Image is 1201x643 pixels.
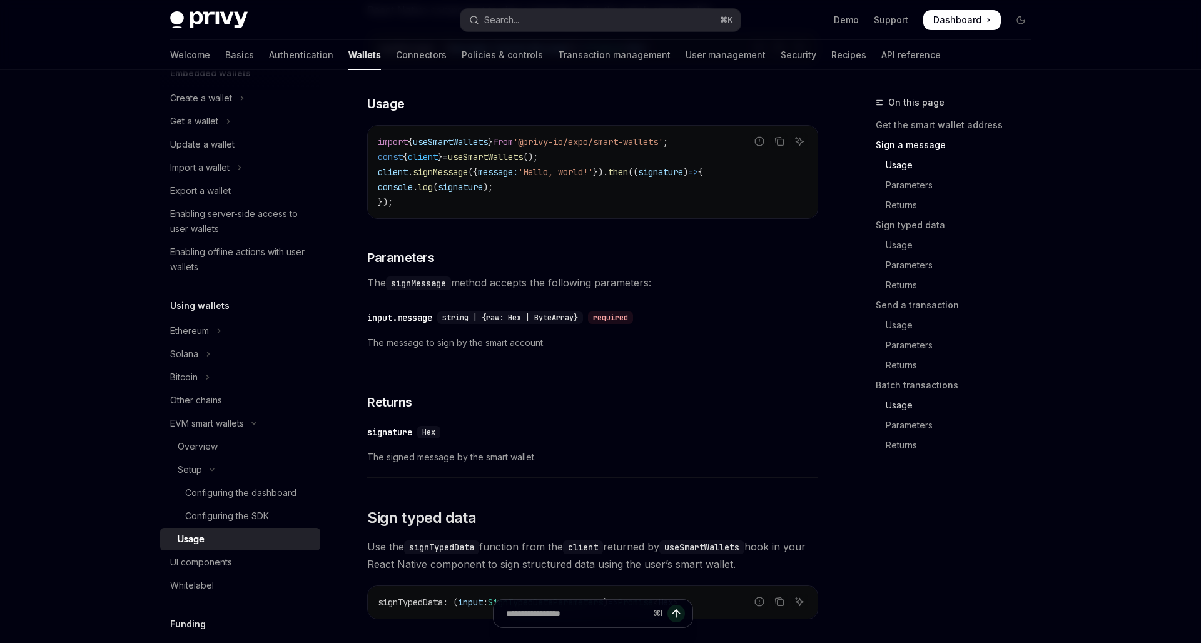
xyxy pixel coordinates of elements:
[876,295,1041,315] a: Send a transaction
[876,135,1041,155] a: Sign a message
[386,276,451,290] code: signMessage
[170,206,313,236] div: Enabling server-side access to user wallets
[160,87,320,109] button: Toggle Create a wallet section
[484,13,519,28] div: Search...
[348,40,381,70] a: Wallets
[178,439,218,454] div: Overview
[876,375,1041,395] a: Batch transactions
[442,313,578,323] span: string | {raw: Hex | ByteArray}
[888,95,945,110] span: On this page
[160,180,320,202] a: Export a wallet
[488,136,493,148] span: }
[876,315,1041,335] a: Usage
[933,14,981,26] span: Dashboard
[170,347,198,362] div: Solana
[367,311,432,324] div: input.message
[170,91,232,106] div: Create a wallet
[160,133,320,156] a: Update a wallet
[791,133,808,149] button: Ask AI
[462,40,543,70] a: Policies & controls
[751,133,768,149] button: Report incorrect code
[160,528,320,550] a: Usage
[448,151,523,163] span: useSmartWallets
[378,181,413,193] span: console
[518,166,593,178] span: 'Hello, world!'
[160,482,320,504] a: Configuring the dashboard
[170,114,218,129] div: Get a wallet
[593,166,608,178] span: }).
[686,40,766,70] a: User management
[170,578,214,593] div: Whitelabel
[160,366,320,388] button: Toggle Bitcoin section
[751,594,768,610] button: Report incorrect code
[367,508,476,528] span: Sign typed data
[876,275,1041,295] a: Returns
[160,574,320,597] a: Whitelabel
[834,14,859,26] a: Demo
[876,155,1041,175] a: Usage
[367,426,412,438] div: signature
[367,335,818,350] span: The message to sign by the smart account.
[881,40,941,70] a: API reference
[170,245,313,275] div: Enabling offline actions with user wallets
[160,551,320,574] a: UI components
[185,485,296,500] div: Configuring the dashboard
[160,389,320,412] a: Other chains
[638,166,683,178] span: signature
[170,416,244,431] div: EVM smart wallets
[413,166,468,178] span: signMessage
[185,509,269,524] div: Configuring the SDK
[367,450,818,465] span: The signed message by the smart wallet.
[460,9,741,31] button: Open search
[781,40,816,70] a: Security
[493,136,513,148] span: from
[438,151,443,163] span: }
[876,415,1041,435] a: Parameters
[876,395,1041,415] a: Usage
[1011,10,1031,30] button: Toggle dark mode
[170,183,231,198] div: Export a wallet
[683,166,688,178] span: )
[404,540,479,554] code: signTypedData
[160,110,320,133] button: Toggle Get a wallet section
[408,136,413,148] span: {
[876,355,1041,375] a: Returns
[923,10,1001,30] a: Dashboard
[367,95,405,113] span: Usage
[160,343,320,365] button: Toggle Solana section
[378,196,393,208] span: });
[876,175,1041,195] a: Parameters
[876,215,1041,235] a: Sign typed data
[771,133,788,149] button: Copy the contents from the code block
[378,151,403,163] span: const
[160,412,320,435] button: Toggle EVM smart wallets section
[170,11,248,29] img: dark logo
[170,323,209,338] div: Ethereum
[513,136,663,148] span: '@privy-io/expo/smart-wallets'
[178,532,205,547] div: Usage
[408,151,438,163] span: client
[771,594,788,610] button: Copy the contents from the code block
[378,166,408,178] span: client
[178,462,202,477] div: Setup
[483,181,493,193] span: );
[876,115,1041,135] a: Get the smart wallet address
[876,195,1041,215] a: Returns
[874,14,908,26] a: Support
[367,249,434,266] span: Parameters
[876,335,1041,355] a: Parameters
[225,40,254,70] a: Basics
[170,370,198,385] div: Bitcoin
[438,181,483,193] span: signature
[698,166,703,178] span: {
[876,255,1041,275] a: Parameters
[367,274,818,291] span: The method accepts the following parameters:
[558,40,671,70] a: Transaction management
[160,241,320,278] a: Enabling offline actions with user wallets
[688,166,698,178] span: =>
[663,136,668,148] span: ;
[170,393,222,408] div: Other chains
[403,151,408,163] span: {
[170,555,232,570] div: UI components
[506,600,648,627] input: Ask a question...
